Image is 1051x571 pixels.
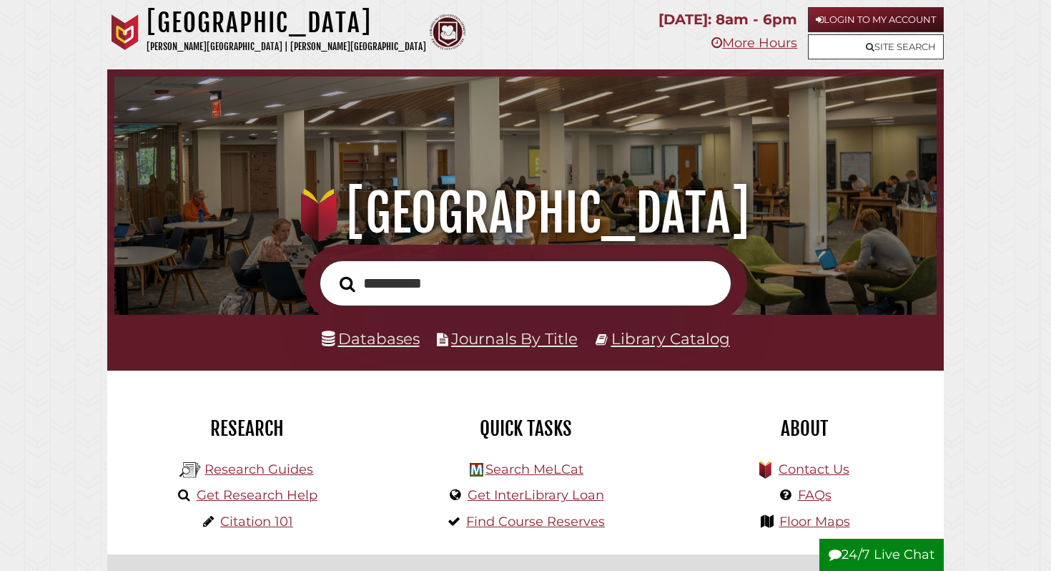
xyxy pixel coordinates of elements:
[397,416,654,441] h2: Quick Tasks
[711,35,797,51] a: More Hours
[332,272,362,296] button: Search
[130,182,921,245] h1: [GEOGRAPHIC_DATA]
[468,487,604,503] a: Get InterLibrary Loan
[107,14,143,50] img: Calvin University
[220,514,293,529] a: Citation 101
[658,7,797,32] p: [DATE]: 8am - 6pm
[808,7,944,32] a: Login to My Account
[779,462,849,477] a: Contact Us
[340,275,355,293] i: Search
[147,7,426,39] h1: [GEOGRAPHIC_DATA]
[470,463,483,477] img: Hekman Library Logo
[118,416,375,441] h2: Research
[676,416,933,441] h2: About
[204,462,313,477] a: Research Guides
[147,39,426,55] p: [PERSON_NAME][GEOGRAPHIC_DATA] | [PERSON_NAME][GEOGRAPHIC_DATA]
[197,487,317,503] a: Get Research Help
[611,329,730,348] a: Library Catalog
[779,514,850,529] a: Floor Maps
[451,329,578,348] a: Journals By Title
[430,14,465,50] img: Calvin Theological Seminary
[485,462,583,477] a: Search MeLCat
[798,487,832,503] a: FAQs
[322,329,420,348] a: Databases
[808,34,944,59] a: Site Search
[466,514,605,529] a: Find Course Reserves
[179,459,201,481] img: Hekman Library Logo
